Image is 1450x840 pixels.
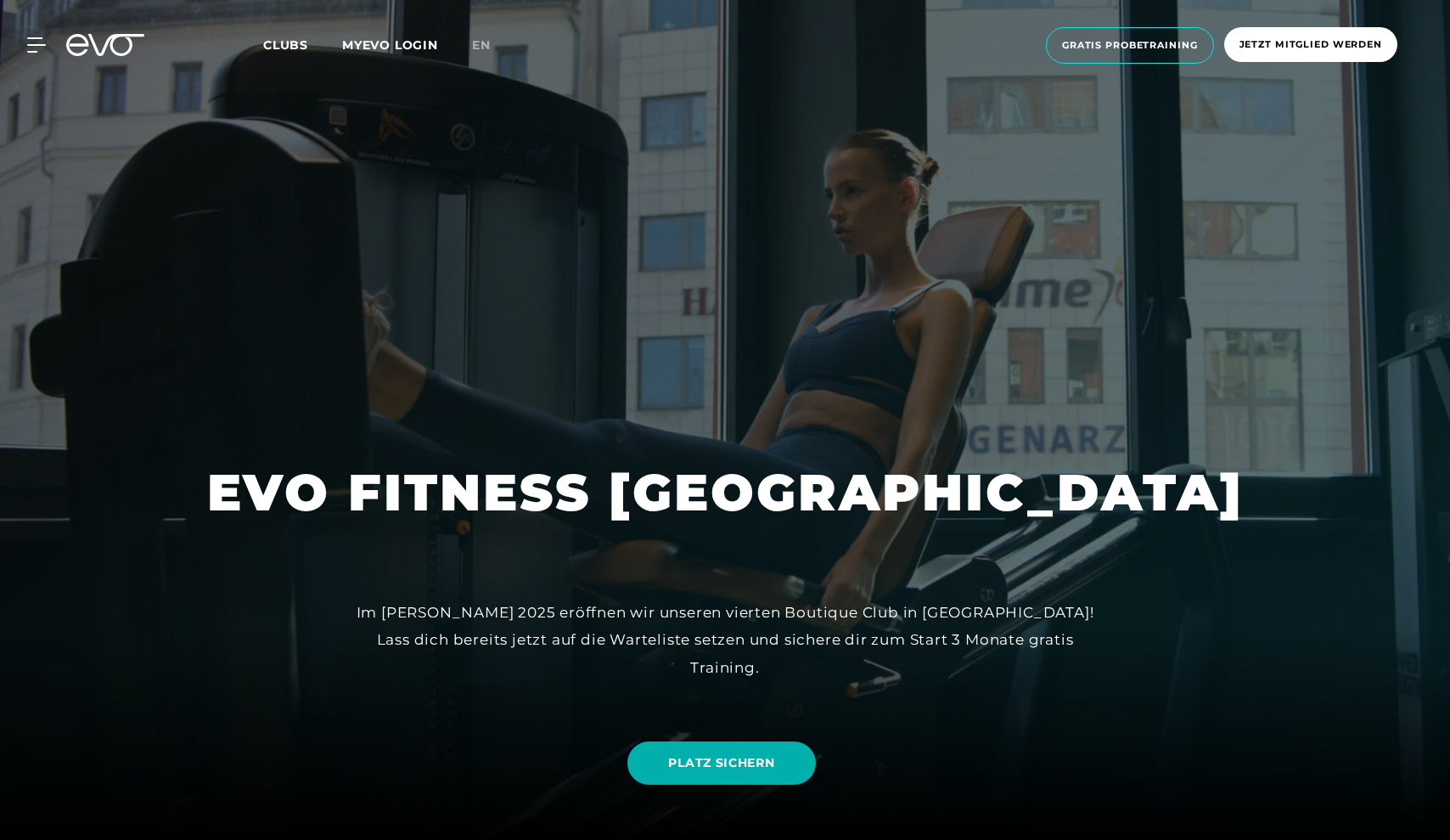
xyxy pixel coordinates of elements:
span: Jetzt Mitglied werden [1239,37,1382,52]
a: en [472,36,511,55]
a: PLATZ SICHERN [627,741,815,785]
a: Gratis Probetraining [1041,27,1219,64]
span: PLATZ SICHERN [668,754,774,772]
span: Gratis Probetraining [1062,38,1198,53]
a: Clubs [263,37,342,53]
h1: EVO FITNESS [GEOGRAPHIC_DATA] [207,459,1244,526]
a: Jetzt Mitglied werden [1219,27,1402,64]
span: en [472,37,491,53]
div: Im [PERSON_NAME] 2025 eröffnen wir unseren vierten Boutique Club in [GEOGRAPHIC_DATA]! Lass dich ... [343,599,1107,681]
a: MYEVO LOGIN [342,37,438,53]
span: Clubs [263,37,308,53]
